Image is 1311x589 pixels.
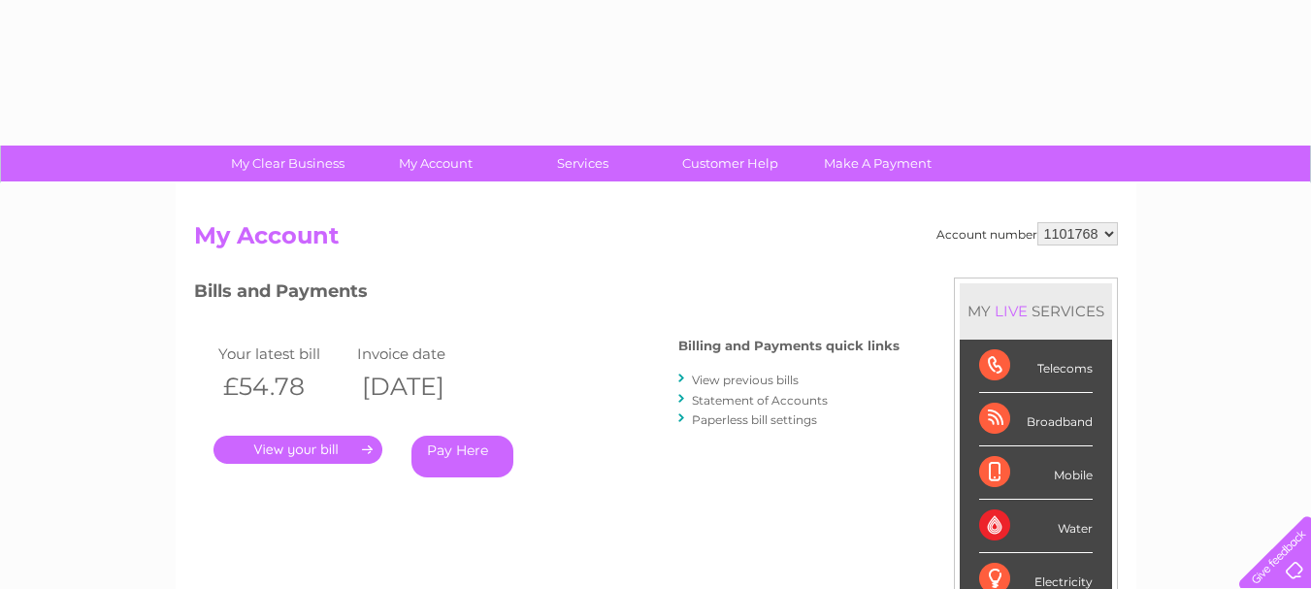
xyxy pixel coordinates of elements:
a: Make A Payment [798,146,958,181]
th: [DATE] [352,367,492,407]
a: View previous bills [692,373,799,387]
div: Water [979,500,1093,553]
a: Paperless bill settings [692,412,817,427]
a: . [213,436,382,464]
div: Account number [936,222,1118,245]
td: Your latest bill [213,341,353,367]
a: My Account [355,146,515,181]
h4: Billing and Payments quick links [678,339,900,353]
h3: Bills and Payments [194,278,900,311]
a: Customer Help [650,146,810,181]
a: Services [503,146,663,181]
td: Invoice date [352,341,492,367]
a: Pay Here [411,436,513,477]
div: Broadband [979,393,1093,446]
a: My Clear Business [208,146,368,181]
h2: My Account [194,222,1118,259]
div: MY SERVICES [960,283,1112,339]
div: LIVE [991,302,1032,320]
th: £54.78 [213,367,353,407]
a: Statement of Accounts [692,393,828,408]
div: Mobile [979,446,1093,500]
div: Telecoms [979,340,1093,393]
